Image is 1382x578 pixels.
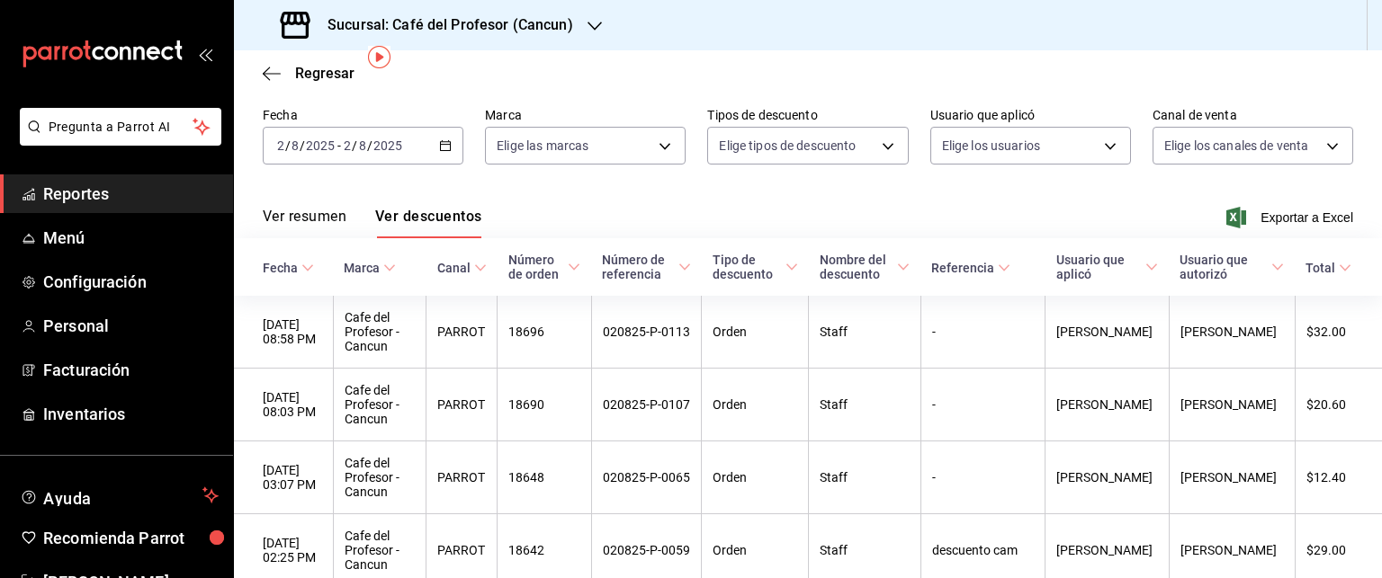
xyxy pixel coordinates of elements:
[702,296,809,369] th: Orden
[719,137,856,155] span: Elige tipos de descuento
[234,369,333,441] th: [DATE] 08:03 PM
[43,402,219,426] span: Inventarios
[602,253,690,281] span: Número de referencia
[337,138,341,153] span: -
[20,108,221,146] button: Pregunta a Parrot AI
[263,109,463,121] label: Fecha
[809,441,920,514] th: Staff
[43,270,219,294] span: Configuración
[591,441,701,514] th: 020825-P-0065
[1045,369,1170,441] th: [PERSON_NAME]
[820,253,910,281] span: Nombre del descuento
[43,485,195,506] span: Ayuda
[43,182,219,206] span: Reportes
[508,253,581,281] span: Número de orden
[333,296,426,369] th: Cafe del Profesor - Cancun
[1045,441,1170,514] th: [PERSON_NAME]
[920,441,1045,514] th: -
[1169,296,1295,369] th: [PERSON_NAME]
[1169,369,1295,441] th: [PERSON_NAME]
[49,118,193,137] span: Pregunta a Parrot AI
[497,137,588,155] span: Elige las marcas
[234,441,333,514] th: [DATE] 03:07 PM
[809,296,920,369] th: Staff
[702,369,809,441] th: Orden
[1180,253,1284,281] span: Usuario que autorizó
[498,369,592,441] th: 18690
[920,296,1045,369] th: -
[263,261,314,275] span: Fecha
[372,138,403,153] input: ----
[1230,207,1353,228] button: Exportar a Excel
[43,226,219,250] span: Menú
[809,369,920,441] th: Staff
[1295,296,1382,369] th: $32.00
[43,314,219,338] span: Personal
[426,296,498,369] th: PARROT
[198,47,212,61] button: open_drawer_menu
[295,65,354,82] span: Regresar
[437,261,487,275] span: Canal
[1295,441,1382,514] th: $12.40
[343,138,352,153] input: --
[358,138,367,153] input: --
[931,261,1010,275] span: Referencia
[920,369,1045,441] th: -
[368,46,390,68] img: Tooltip marker
[1169,441,1295,514] th: [PERSON_NAME]
[43,358,219,382] span: Facturación
[234,296,333,369] th: [DATE] 08:58 PM
[375,208,481,238] button: Ver descuentos
[367,138,372,153] span: /
[707,109,908,121] label: Tipos de descuento
[1164,137,1308,155] span: Elige los canales de venta
[333,369,426,441] th: Cafe del Profesor - Cancun
[702,441,809,514] th: Orden
[352,138,357,153] span: /
[591,369,701,441] th: 020825-P-0107
[305,138,336,153] input: ----
[485,109,686,121] label: Marca
[276,138,285,153] input: --
[1295,369,1382,441] th: $20.60
[263,208,481,238] div: navigation tabs
[1306,261,1351,275] span: Total
[426,369,498,441] th: PARROT
[291,138,300,153] input: --
[263,65,354,82] button: Regresar
[313,14,573,36] h3: Sucursal: Café del Profesor (Cancun)
[1045,296,1170,369] th: [PERSON_NAME]
[43,526,219,550] span: Recomienda Parrot
[300,138,305,153] span: /
[591,296,701,369] th: 020825-P-0113
[1153,109,1353,121] label: Canal de venta
[344,261,396,275] span: Marca
[498,296,592,369] th: 18696
[263,208,346,238] button: Ver resumen
[13,130,221,149] a: Pregunta a Parrot AI
[498,441,592,514] th: 18648
[930,109,1131,121] label: Usuario que aplicó
[942,137,1040,155] span: Elige los usuarios
[1056,253,1159,281] span: Usuario que aplicó
[285,138,291,153] span: /
[426,441,498,514] th: PARROT
[333,441,426,514] th: Cafe del Profesor - Cancun
[713,253,798,281] span: Tipo de descuento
